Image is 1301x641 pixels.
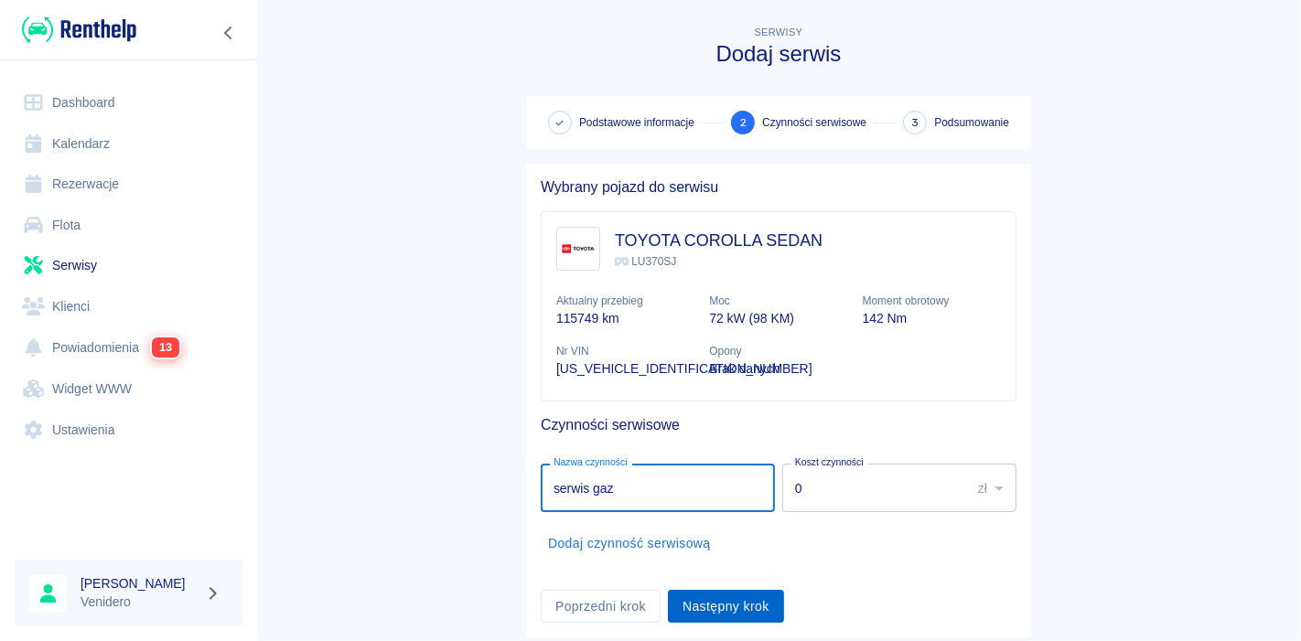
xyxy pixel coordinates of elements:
[526,41,1031,67] h3: Dodaj serwis
[15,82,242,123] a: Dashboard
[215,21,242,45] button: Zwiń nawigację
[795,455,864,469] label: Koszt czynności
[15,410,242,451] a: Ustawienia
[152,337,179,358] span: 13
[579,114,694,131] span: Podstawowe informacje
[556,343,694,359] p: Nr VIN
[556,359,694,379] p: [US_VEHICLE_IDENTIFICATION_NUMBER]
[615,253,823,270] p: LU370SJ
[81,574,198,593] h6: [PERSON_NAME]
[911,113,919,133] span: 3
[541,590,661,624] button: Poprzedni krok
[541,464,775,512] input: np. Wymiana klocków hamulcowych
[556,293,694,309] p: Aktualny przebieg
[668,590,784,624] button: Następny krok
[15,286,242,327] a: Klienci
[15,205,242,246] a: Flota
[755,27,803,37] span: Serwisy
[15,15,136,45] a: Renthelp logo
[15,123,242,165] a: Kalendarz
[863,309,1001,328] p: 142 Nm
[709,343,847,359] p: Opony
[561,231,596,266] img: Image
[15,164,242,205] a: Rezerwacje
[541,527,718,561] button: Dodaj czynność serwisową
[615,228,823,253] h3: TOYOTA COROLLA SEDAN
[709,309,847,328] p: 72 kW (98 KM)
[554,455,628,469] label: Nazwa czynności
[934,114,1009,131] span: Podsumowanie
[15,326,242,369] a: Powiadomienia13
[965,464,1016,512] div: zł
[541,178,1016,197] h5: Wybrany pojazd do serwisu
[541,416,1016,434] h5: Czynności serwisowe
[15,245,242,286] a: Serwisy
[81,593,198,612] p: Venidero
[709,293,847,309] p: Moc
[709,359,847,379] p: Brak danych
[740,113,747,133] span: 2
[15,369,242,410] a: Widget WWW
[863,293,1001,309] p: Moment obrotowy
[22,15,136,45] img: Renthelp logo
[762,114,866,131] span: Czynności serwisowe
[556,309,694,328] p: 115749 km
